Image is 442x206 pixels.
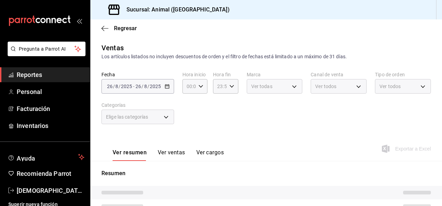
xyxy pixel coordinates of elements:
[247,72,303,77] label: Marca
[115,84,118,89] input: --
[19,45,75,53] span: Pregunta a Parrot AI
[114,25,137,32] span: Regresar
[101,43,124,53] div: Ventas
[196,149,224,161] button: Ver cargos
[182,72,207,77] label: Hora inicio
[17,169,84,178] span: Recomienda Parrot
[76,18,82,24] button: open_drawer_menu
[213,72,238,77] label: Hora fin
[113,149,224,161] div: navigation tabs
[17,121,84,130] span: Inventarios
[379,83,401,90] span: Ver todos
[101,169,431,178] p: Resumen
[101,25,137,32] button: Regresar
[101,103,174,108] label: Categorías
[17,70,84,79] span: Reportes
[101,53,431,60] div: Los artículos listados no incluyen descuentos de orden y el filtro de fechas está limitado a un m...
[121,84,132,89] input: ----
[113,149,147,161] button: Ver resumen
[8,42,85,56] button: Pregunta a Parrot AI
[149,84,161,89] input: ----
[106,113,148,120] span: Elige las categorías
[133,84,134,89] span: -
[17,186,84,195] span: [DEMOGRAPHIC_DATA][PERSON_NAME]
[17,153,75,161] span: Ayuda
[135,84,141,89] input: --
[315,83,336,90] span: Ver todos
[5,50,85,58] a: Pregunta a Parrot AI
[17,87,84,96] span: Personal
[144,84,147,89] input: --
[121,6,230,14] h3: Sucursal: Animal ([GEOGRAPHIC_DATA])
[101,72,174,77] label: Fecha
[17,104,84,113] span: Facturación
[118,84,121,89] span: /
[251,83,272,90] span: Ver todas
[113,84,115,89] span: /
[375,72,431,77] label: Tipo de orden
[107,84,113,89] input: --
[147,84,149,89] span: /
[311,72,367,77] label: Canal de venta
[158,149,185,161] button: Ver ventas
[141,84,144,89] span: /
